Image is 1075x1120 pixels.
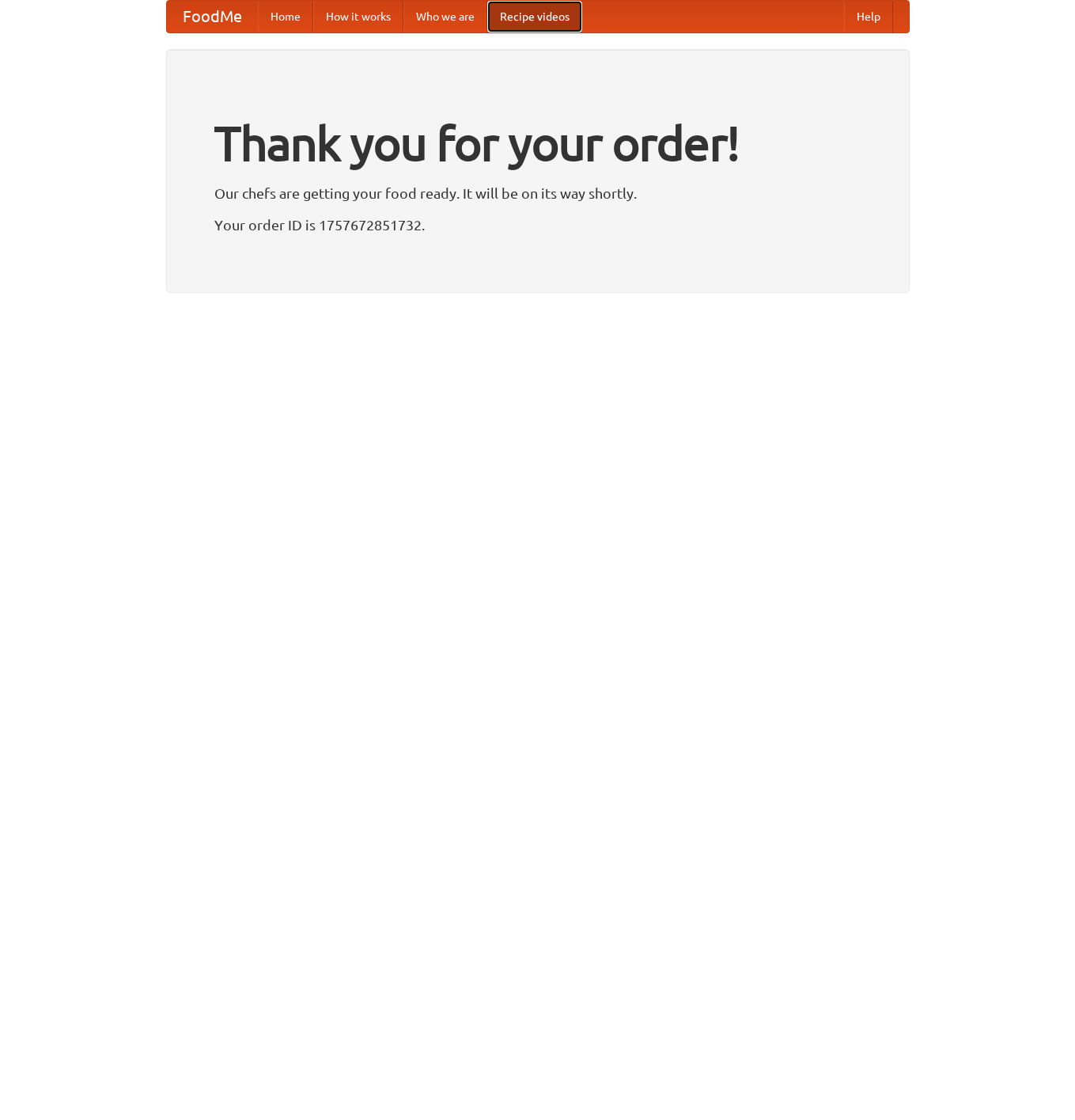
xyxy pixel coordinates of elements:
[214,181,861,205] p: Our chefs are getting your food ready. It will be on its way shortly.
[167,1,258,32] a: FoodMe
[487,1,582,32] a: Recipe videos
[844,1,893,32] a: Help
[214,105,861,181] h1: Thank you for your order!
[214,213,861,237] p: Your order ID is 1757672851732.
[403,1,487,32] a: Who we are
[258,1,313,32] a: Home
[313,1,403,32] a: How it works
